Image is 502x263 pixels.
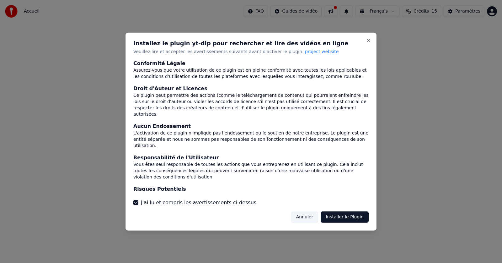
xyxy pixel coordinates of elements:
button: Annuler [291,211,318,223]
div: L'activation de ce plugin n'implique pas l'endossement ou le soutien de notre entreprise. Le plug... [133,130,369,149]
div: Responsabilité de l'Utilisateur [133,154,369,162]
div: Conformité Légale [133,60,369,67]
div: Risques Potentiels [133,185,369,193]
div: Vous êtes seul responsable de toutes les actions que vous entreprenez en utilisant ce plugin. Cel... [133,162,369,180]
label: J'ai lu et compris les avertissements ci-dessus [141,199,256,206]
h2: Installez le plugin yt-dlp pour rechercher et lire des vidéos en ligne [133,40,369,46]
div: Assurez-vous que votre utilisation de ce plugin est en pleine conformité avec toutes les lois app... [133,67,369,80]
button: Installer le Plugin [321,211,369,223]
div: Ce plugin peut permettre des actions (comme le téléchargement de contenu) qui pourraient enfreind... [133,92,369,118]
div: Droit d'Auteur et Licences [133,85,369,92]
p: Veuillez lire et accepter les avertissements suivants avant d'activer le plugin. [133,48,369,55]
div: Aucun Endossement [133,123,369,130]
span: project website [305,49,339,54]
